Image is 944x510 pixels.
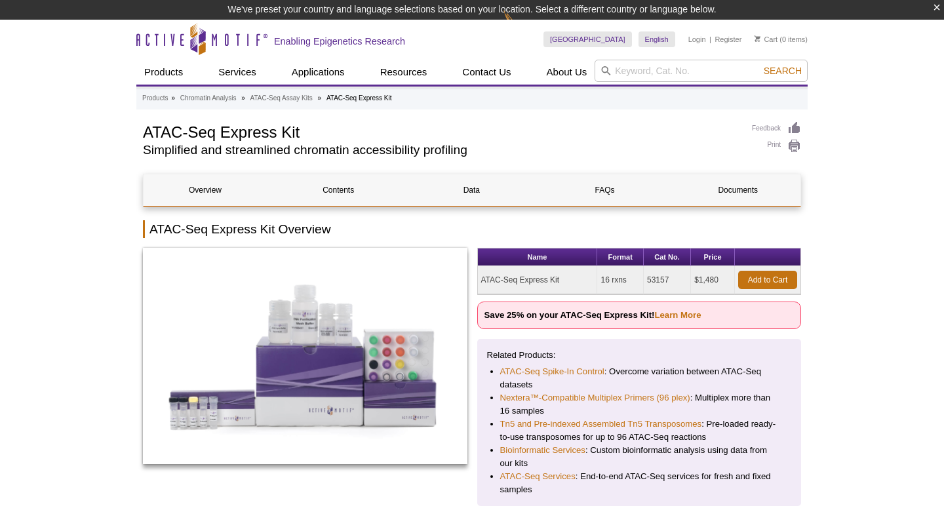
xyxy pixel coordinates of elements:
[241,94,245,102] li: »
[284,60,353,85] a: Applications
[539,60,595,85] a: About Us
[454,60,519,85] a: Contact Us
[277,174,400,206] a: Contents
[500,444,779,470] li: : Custom bioinformatic analysis using data from our kits
[709,31,711,47] li: |
[543,31,632,47] a: [GEOGRAPHIC_DATA]
[318,94,322,102] li: »
[372,60,435,85] a: Resources
[738,271,797,289] a: Add to Cart
[752,121,801,136] a: Feedback
[500,365,779,391] li: : Overcome variation between ATAC-Seq datasets
[764,66,802,76] span: Search
[136,60,191,85] a: Products
[143,144,739,156] h2: Simplified and streamlined chromatin accessibility profiling
[478,248,598,266] th: Name
[755,35,777,44] a: Cart
[500,418,779,444] li: : Pre-loaded ready-to-use transposomes for up to 96 ATAC-Seq reactions
[171,94,175,102] li: »
[644,248,691,266] th: Cat No.
[639,31,675,47] a: English
[760,65,806,77] button: Search
[487,349,792,362] p: Related Products:
[180,92,237,104] a: Chromatin Analysis
[715,35,741,44] a: Register
[143,248,467,464] img: ATAC-Seq Express Kit
[677,174,800,206] a: Documents
[597,266,644,294] td: 16 rxns
[500,418,702,431] a: Tn5 and Pre-indexed Assembled Tn5 Transposomes
[595,60,808,82] input: Keyword, Cat. No.
[326,94,392,102] li: ATAC-Seq Express Kit
[484,310,701,320] strong: Save 25% on your ATAC-Seq Express Kit!
[597,248,644,266] th: Format
[250,92,313,104] a: ATAC-Seq Assay Kits
[755,31,808,47] li: (0 items)
[274,35,405,47] h2: Enabling Epigenetics Research
[500,444,585,457] a: Bioinformatic Services
[503,10,538,41] img: Change Here
[644,266,691,294] td: 53157
[500,391,690,404] a: Nextera™-Compatible Multiplex Primers (96 plex)
[144,174,267,206] a: Overview
[755,35,760,42] img: Your Cart
[500,391,779,418] li: : Multiplex more than 16 samples
[500,470,576,483] a: ATAC-Seq Services
[143,220,801,238] h2: ATAC-Seq Express Kit Overview
[752,139,801,153] a: Print
[142,92,168,104] a: Products
[500,365,604,378] a: ATAC-Seq Spike-In Control
[210,60,264,85] a: Services
[500,470,779,496] li: : End-to-end ATAC-Seq services for fresh and fixed samples
[410,174,533,206] a: Data
[688,35,706,44] a: Login
[478,266,598,294] td: ATAC-Seq Express Kit
[654,310,701,320] a: Learn More
[691,266,735,294] td: $1,480
[143,121,739,141] h1: ATAC-Seq Express Kit
[543,174,667,206] a: FAQs
[691,248,735,266] th: Price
